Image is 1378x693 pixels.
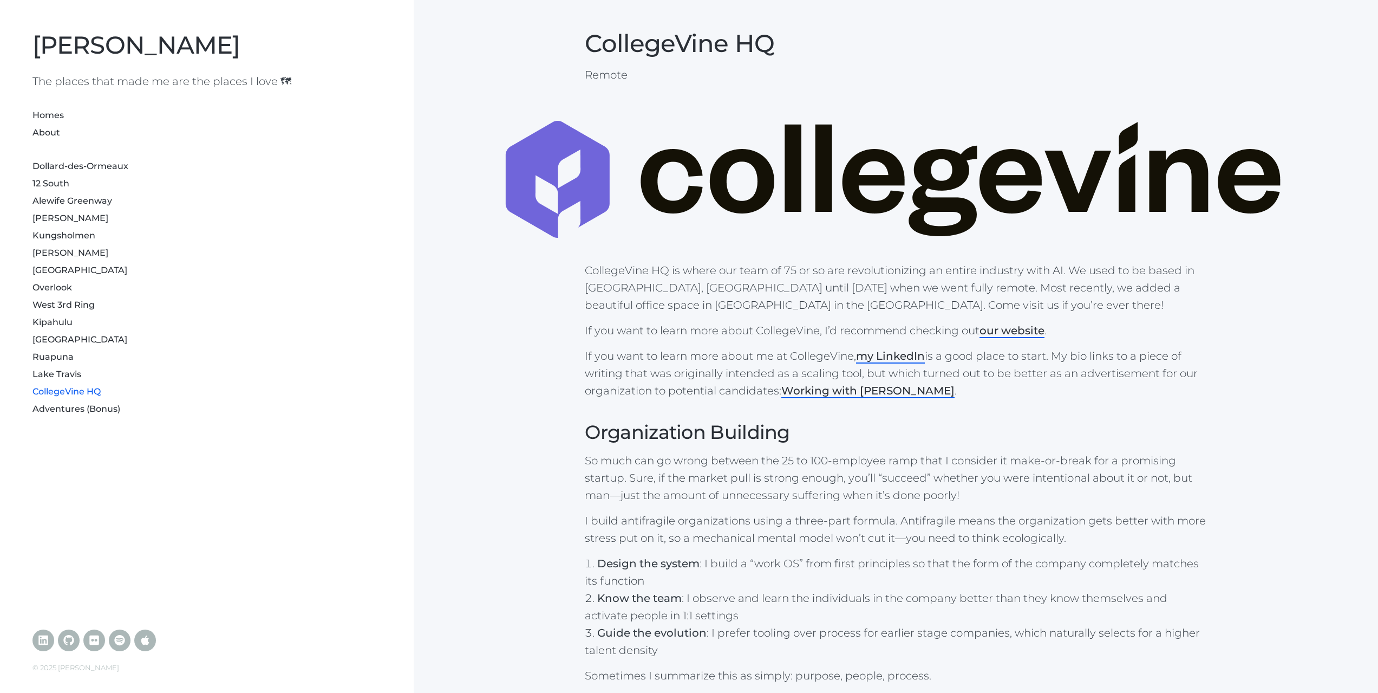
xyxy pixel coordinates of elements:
a: Overlook [32,282,72,293]
p: CollegeVine HQ is where our team of 75 or so are revolutionizing an entire industry with AI. We u... [585,262,1206,314]
a: my LinkedIn [856,349,925,364]
a: [PERSON_NAME] [32,213,108,223]
a: [GEOGRAPHIC_DATA] [32,265,127,275]
a: Homes [32,110,64,120]
a: 12 South [32,178,69,189]
a: CollegeVine HQ [32,386,101,397]
a: Adventures (Bonus) [32,404,120,414]
a: [GEOGRAPHIC_DATA] [32,334,127,345]
a: [PERSON_NAME] [32,248,108,258]
a: our website [979,324,1044,338]
a: Dollard-des-Ormeaux [32,161,128,171]
p: If you want to learn more about CollegeVine, I’d recommend checking out . [585,322,1206,339]
p: So much can go wrong between the 25 to 100-employee ramp that I consider it make-or-break for a p... [585,452,1206,504]
a: Kipahulu [32,317,73,327]
p: I build antifragile organizations using a three-part formula. Antifragile means the organization ... [585,512,1206,547]
strong: Guide the evolution [597,626,707,639]
h2: Organization Building [585,421,1206,444]
strong: Design the system [597,557,700,570]
a: West 3rd Ring [32,300,95,310]
li: : I observe and learn the individuals in the company better than they know themselves and activat... [585,590,1206,624]
a: Working with [PERSON_NAME] [781,384,955,398]
strong: Know the team [597,592,682,605]
a: Kungsholmen [32,230,95,241]
p: Remote [585,66,1206,83]
li: : I build a “work OS” from first principles so that the form of the company completely matches it... [585,555,1206,590]
p: Sometimes I summarize this as simply: purpose, people, process. [585,667,1206,684]
span: © 2025 [PERSON_NAME] [32,663,119,672]
h1: CollegeVine HQ [585,29,1206,58]
a: Lake Travis [32,369,81,379]
h1: The places that made me are the places I love 🗺 [32,73,381,89]
a: Alewife Greenway [32,196,112,206]
a: Ruapuna [32,352,74,362]
p: If you want to learn more about me at CollegeVine, is a good place to start. My bio links to a pi... [585,347,1206,399]
a: About [32,127,60,138]
a: [PERSON_NAME] [32,30,240,60]
li: : I prefer tooling over process for earlier stage companies, which naturally selects for a higher... [585,624,1206,659]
